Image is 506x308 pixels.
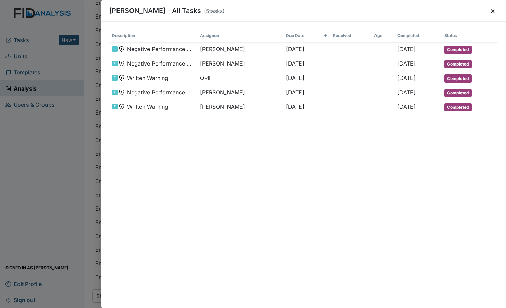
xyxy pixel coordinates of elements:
span: Completed [444,46,472,54]
th: Toggle SortBy [330,30,371,42]
span: Negative Performance Review [127,59,194,68]
th: Toggle SortBy [109,30,197,42]
span: [DATE] [286,74,304,81]
h3: [PERSON_NAME] - All Tasks [109,5,225,16]
span: [DATE] [397,103,416,110]
span: Completed [444,89,472,97]
span: [DATE] [397,74,416,81]
span: [DATE] [397,60,416,67]
th: Toggle SortBy [371,30,395,42]
span: Negative Performance Review [127,88,194,96]
button: × [488,5,498,16]
th: Toggle SortBy [395,30,442,42]
td: [PERSON_NAME] [197,100,283,114]
span: [DATE] [397,46,416,52]
span: Written Warning [127,103,168,111]
td: [PERSON_NAME] [197,42,283,57]
span: Completed [444,60,472,68]
span: [DATE] [286,103,304,110]
span: Written Warning [127,74,168,82]
span: ( 5 tasks) [204,8,225,14]
th: Toggle SortBy [283,30,330,42]
span: [DATE] [397,89,416,96]
td: QPII [197,71,283,85]
span: Completed [444,103,472,111]
span: Completed [444,74,472,83]
span: [DATE] [286,89,304,96]
span: Negative Performance Review [127,45,194,53]
th: Toggle SortBy [197,30,283,42]
td: [PERSON_NAME] [197,57,283,71]
th: Toggle SortBy [442,30,498,42]
span: ↑ [324,33,328,39]
span: [DATE] [286,46,304,52]
td: [PERSON_NAME] [197,85,283,100]
span: [DATE] [286,60,304,67]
